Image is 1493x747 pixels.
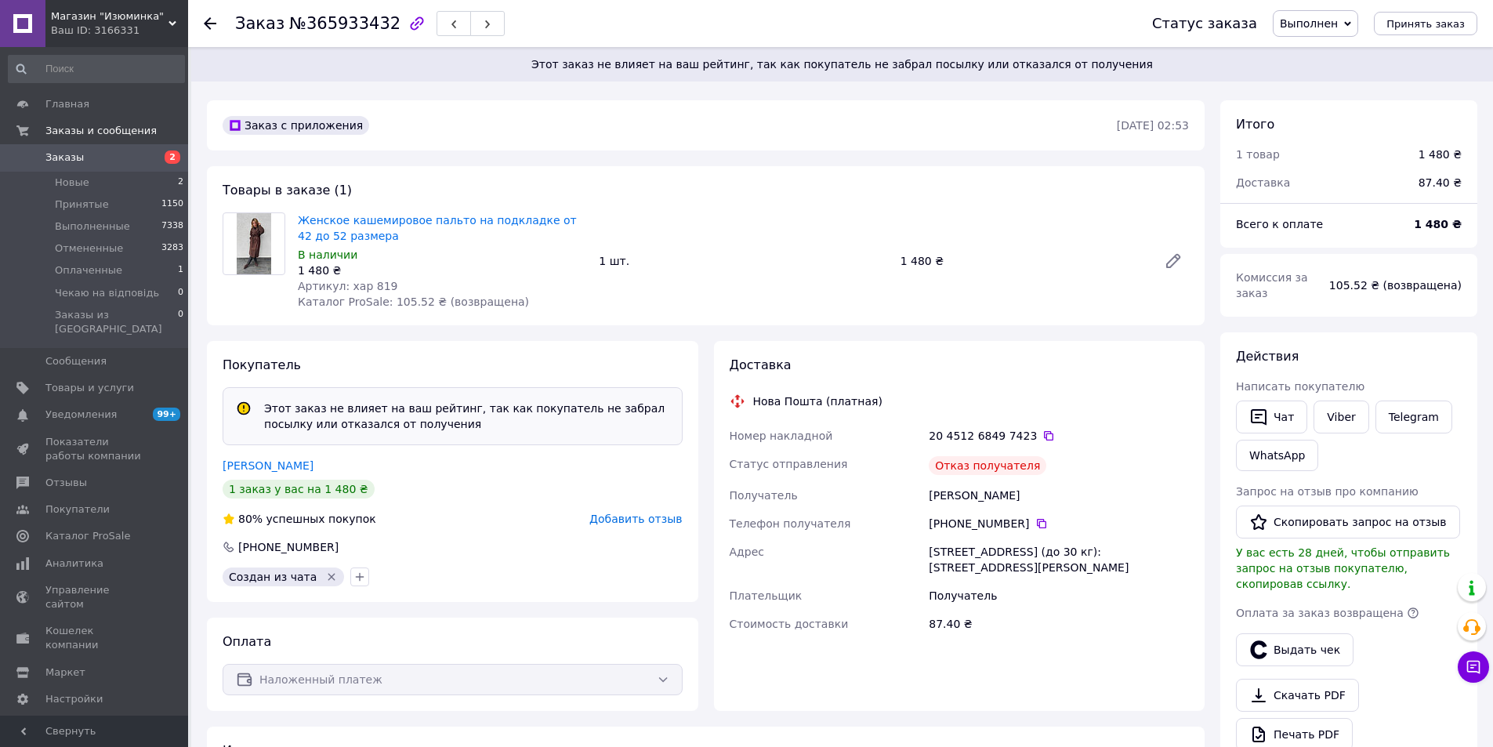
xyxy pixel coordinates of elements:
a: Женское кашемировое пальто на подкладке от 42 до 52 размера [298,214,577,242]
div: Заказ с приложения [223,116,369,135]
div: Отказ получателя [929,456,1046,475]
time: [DATE] 02:53 [1117,119,1189,132]
button: Скопировать запрос на отзыв [1236,506,1460,538]
span: Каталог ProSale [45,529,130,543]
span: Комиссия за заказ [1236,271,1308,299]
div: Нова Пошта (платная) [749,393,886,409]
span: Заказ [235,14,284,33]
span: Новые [55,176,89,190]
span: Каталог ProSale: 105.52 ₴ (возвращена) [298,296,529,308]
span: Добавить отзыв [589,513,682,525]
div: 1 480 ₴ [1419,147,1462,162]
span: Запрос на отзыв про компанию [1236,485,1419,498]
span: 0 [178,286,183,300]
span: Итого [1236,117,1274,132]
span: Сообщения [45,354,107,368]
span: Товары в заказе (1) [223,183,352,198]
span: Всего к оплате [1236,218,1323,230]
span: Маркет [45,665,85,680]
span: 3283 [161,241,183,256]
span: Доставка [730,357,792,372]
span: Отзывы [45,476,87,490]
span: 0 [178,308,183,336]
span: Оплаченные [55,263,122,277]
span: Управление сайтом [45,583,145,611]
span: Стоимость доставки [730,618,849,630]
div: [PHONE_NUMBER] [929,516,1189,531]
button: Выдать чек [1236,633,1353,666]
b: 1 480 ₴ [1414,218,1462,230]
div: Получатель [926,582,1192,610]
span: Покупатели [45,502,110,517]
span: Настройки [45,692,103,706]
span: Выполнен [1280,17,1338,30]
a: Telegram [1375,401,1452,433]
a: Viber [1314,401,1368,433]
span: Выполненные [55,219,130,234]
span: Главная [45,97,89,111]
span: Заказы и сообщения [45,124,157,138]
span: Покупатель [223,357,301,372]
a: Скачать PDF [1236,679,1359,712]
span: 7338 [161,219,183,234]
span: 99+ [153,408,180,421]
span: Статус отправления [730,458,848,470]
svg: Удалить метку [325,571,338,583]
span: 1 товар [1236,148,1280,161]
span: Принять заказ [1386,18,1465,30]
span: 2 [178,176,183,190]
div: 1 480 ₴ [298,263,586,278]
a: WhatsApp [1236,440,1318,471]
span: Заказы [45,150,84,165]
button: Чат с покупателем [1458,651,1489,683]
div: [PERSON_NAME] [926,481,1192,509]
span: Товары и услуги [45,381,134,395]
span: Оплата за заказ возвращена [1236,607,1404,619]
span: Отмененные [55,241,123,256]
a: [PERSON_NAME] [223,459,313,472]
div: 1 480 ₴ [894,250,1151,272]
button: Чат [1236,401,1307,433]
div: [PHONE_NUMBER] [237,539,340,555]
div: Ваш ID: 3166331 [51,24,188,38]
span: У вас есть 28 дней, чтобы отправить запрос на отзыв покупателю, скопировав ссылку. [1236,546,1450,590]
span: В наличии [298,248,357,261]
img: Женское кашемировое пальто на подкладке от 42 до 52 размера [237,213,271,274]
span: Доставка [1236,176,1290,189]
span: Чекаю на відповідь [55,286,159,300]
span: Кошелек компании [45,624,145,652]
span: №365933432 [289,14,400,33]
div: успешных покупок [223,511,376,527]
div: 1 заказ у вас на 1 480 ₴ [223,480,375,499]
span: Номер накладной [730,430,833,442]
span: Показатели работы компании [45,435,145,463]
input: Поиск [8,55,185,83]
span: Заказы из [GEOGRAPHIC_DATA] [55,308,178,336]
a: Редактировать [1158,245,1189,277]
div: 1 шт. [592,250,893,272]
span: Магазин "Изюминка" [51,9,169,24]
span: Создан из чата [229,571,317,583]
span: 105.52 ₴ (возвращена) [1329,279,1462,292]
div: 20 4512 6849 7423 [929,428,1189,444]
div: Этот заказ не влияет на ваш рейтинг, так как покупатель не забрал посылку или отказался от получения [258,401,676,432]
span: Артикул: хар 819 [298,280,398,292]
div: [STREET_ADDRESS] (до 30 кг): [STREET_ADDRESS][PERSON_NAME] [926,538,1192,582]
span: Действия [1236,349,1299,364]
span: Адрес [730,546,764,558]
span: Плательщик [730,589,803,602]
span: Телефон получателя [730,517,851,530]
span: Этот заказ не влияет на ваш рейтинг, так как покупатель не забрал посылку или отказался от получения [210,56,1474,72]
span: 1150 [161,198,183,212]
span: Уведомления [45,408,117,422]
button: Принять заказ [1374,12,1477,35]
div: 87.40 ₴ [1409,165,1471,200]
div: Статус заказа [1152,16,1257,31]
span: Оплата [223,634,271,649]
span: 80% [238,513,263,525]
span: Получатель [730,489,798,502]
span: 2 [165,150,180,164]
span: Аналитика [45,557,103,571]
div: 87.40 ₴ [926,610,1192,638]
div: Вернуться назад [204,16,216,31]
